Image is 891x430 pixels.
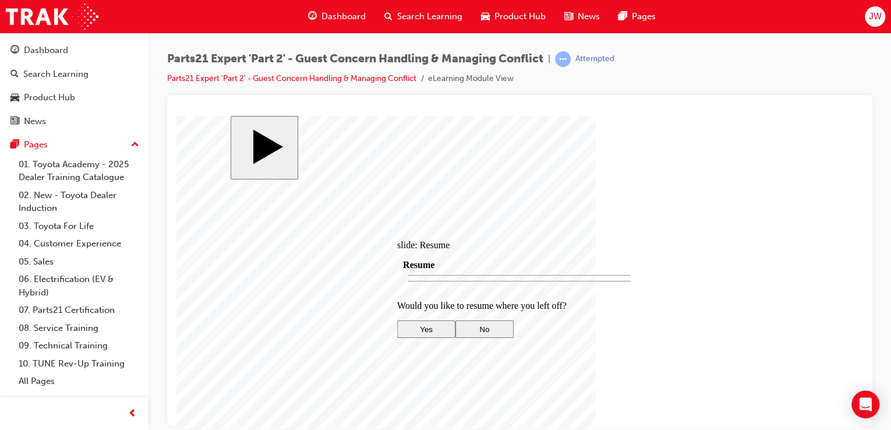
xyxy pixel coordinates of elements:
a: Parts21 Expert 'Part 2' - Guest Concern Handling & Managing Conflict [167,73,416,83]
a: All Pages [14,372,144,390]
div: Search Learning [23,68,89,81]
a: Product Hub [5,87,144,108]
div: Pages [24,138,48,151]
button: Pages [5,134,144,156]
span: JW [868,10,881,23]
a: 07. Parts21 Certification [14,301,144,319]
span: learningRecordVerb_ATTEMPT-icon [555,51,571,67]
a: News [5,111,144,132]
img: Trak [6,3,98,30]
a: Search Learning [5,64,144,85]
span: Dashboard [321,10,366,23]
a: 04. Customer Experience [14,235,144,253]
span: pages-icon [10,140,19,150]
div: Dashboard [24,44,68,57]
span: prev-icon [128,407,137,421]
a: pages-iconPages [609,5,665,29]
a: 06. Electrification (EV & Hybrid) [14,270,144,301]
button: No [279,205,337,222]
div: Attempted [575,54,614,65]
span: guage-icon [308,9,317,24]
a: 03. Toyota For Life [14,217,144,235]
span: Resume [227,144,258,154]
a: 05. Sales [14,253,144,271]
span: | [548,52,550,66]
button: JW [865,6,885,27]
span: News [578,10,600,23]
span: Search Learning [397,10,462,23]
span: search-icon [384,9,393,24]
a: 10. TUNE Rev-Up Training [14,355,144,373]
span: search-icon [10,69,19,80]
span: car-icon [10,93,19,103]
a: guage-iconDashboard [299,5,375,29]
div: News [24,115,46,128]
span: up-icon [131,138,139,153]
span: Parts21 Expert 'Part 2' - Guest Concern Handling & Managing Conflict [167,52,543,66]
div: Open Intercom Messenger [851,390,879,418]
a: 08. Service Training [14,319,144,337]
a: 02. New - Toyota Dealer Induction [14,186,144,217]
span: Product Hub [494,10,546,23]
a: Dashboard [5,40,144,61]
a: 01. Toyota Academy - 2025 Dealer Training Catalogue [14,156,144,186]
a: news-iconNews [555,5,609,29]
div: slide: Resume [221,124,465,135]
span: Pages [632,10,656,23]
p: Would you like to resume where you left off? [221,185,465,195]
a: car-iconProduct Hub [472,5,555,29]
span: car-icon [481,9,490,24]
span: news-icon [10,117,19,127]
button: DashboardSearch LearningProduct HubNews [5,37,144,134]
button: Yes [221,205,279,222]
a: search-iconSearch Learning [375,5,472,29]
li: eLearning Module View [428,72,514,86]
a: 09. Technical Training [14,337,144,355]
span: news-icon [564,9,573,24]
div: Product Hub [24,91,75,104]
span: pages-icon [618,9,627,24]
span: guage-icon [10,45,19,56]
